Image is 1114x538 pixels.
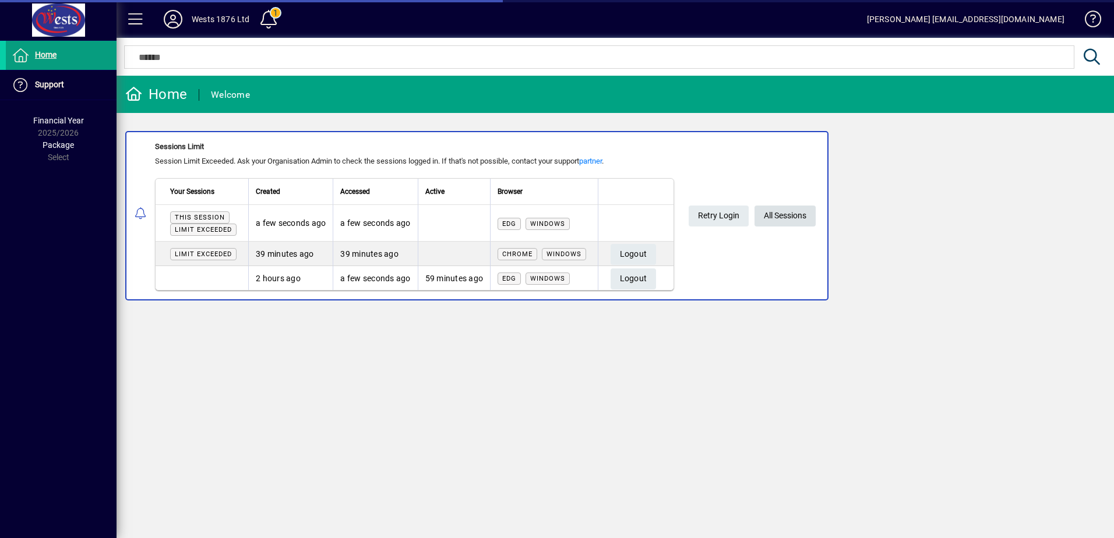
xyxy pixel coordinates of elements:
[333,205,417,242] td: a few seconds ago
[502,250,533,258] span: Chrome
[620,245,647,264] span: Logout
[530,275,565,282] span: Windows
[248,242,333,266] td: 39 minutes ago
[175,226,232,233] span: Limit exceeded
[192,10,249,29] div: Wests 1876 Ltd
[425,185,445,198] span: Active
[418,266,491,290] td: 59 minutes ago
[211,86,250,104] div: Welcome
[867,10,1064,29] div: [PERSON_NAME] [EMAIL_ADDRESS][DOMAIN_NAME]
[256,185,280,198] span: Created
[175,250,232,258] span: Limit exceeded
[248,205,333,242] td: a few seconds ago
[611,244,657,265] button: Logout
[248,266,333,290] td: 2 hours ago
[689,206,749,226] button: Retry Login
[6,70,117,100] a: Support
[1076,2,1099,40] a: Knowledge Base
[530,220,565,228] span: Windows
[755,206,816,226] a: All Sessions
[155,141,674,153] div: Sessions Limit
[154,9,192,30] button: Profile
[333,266,417,290] td: a few seconds ago
[698,206,739,225] span: Retry Login
[611,268,657,289] button: Logout
[155,155,674,167] div: Session Limit Exceeded. Ask your Organisation Admin to check the sessions logged in. If that's no...
[547,250,581,258] span: Windows
[579,157,602,165] a: partner
[620,269,647,288] span: Logout
[502,275,516,282] span: Edg
[35,50,57,59] span: Home
[764,206,806,225] span: All Sessions
[117,131,1114,300] app-alert-notification-menu-item: Sessions Limit
[43,140,74,150] span: Package
[125,85,187,104] div: Home
[170,185,214,198] span: Your Sessions
[333,242,417,266] td: 39 minutes ago
[498,185,523,198] span: Browser
[35,80,64,89] span: Support
[175,214,225,221] span: This session
[502,220,516,228] span: Edg
[33,116,84,125] span: Financial Year
[340,185,370,198] span: Accessed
